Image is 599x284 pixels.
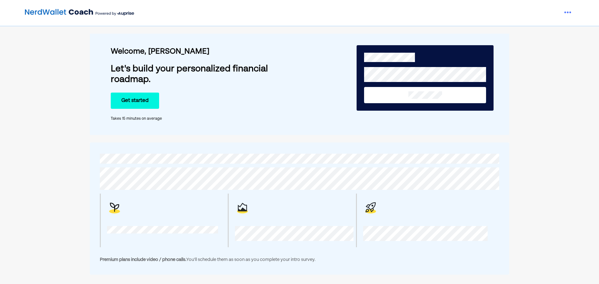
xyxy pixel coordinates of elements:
div: You'll schedule them as soon as you complete your intro survey. [100,256,499,263]
div: Welcome, [PERSON_NAME] [111,47,306,56]
div: Takes 15 minutes on average [111,116,306,121]
button: Get started [111,93,159,109]
div: Let's build your personalized financial roadmap. [111,64,306,85]
span: Premium plans include video / phone calls. [100,258,186,262]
